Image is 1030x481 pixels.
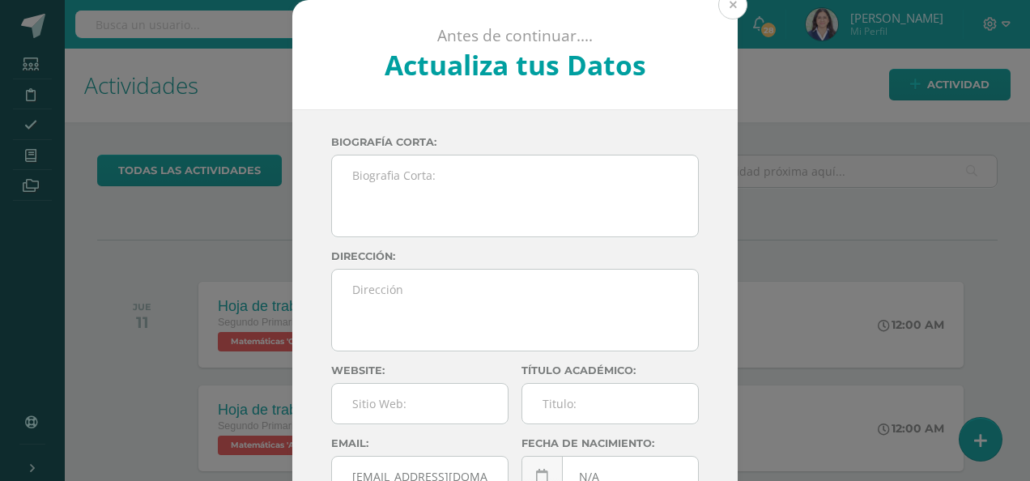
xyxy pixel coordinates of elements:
input: Sitio Web: [332,384,508,424]
label: Título académico: [521,364,699,377]
label: Dirección: [331,250,699,262]
h2: Actualiza tus Datos [336,46,695,83]
label: Fecha de nacimiento: [521,437,699,449]
label: Biografía corta: [331,136,699,148]
input: Titulo: [522,384,698,424]
label: Website: [331,364,509,377]
p: Antes de continuar.... [336,26,695,46]
label: Email: [331,437,509,449]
